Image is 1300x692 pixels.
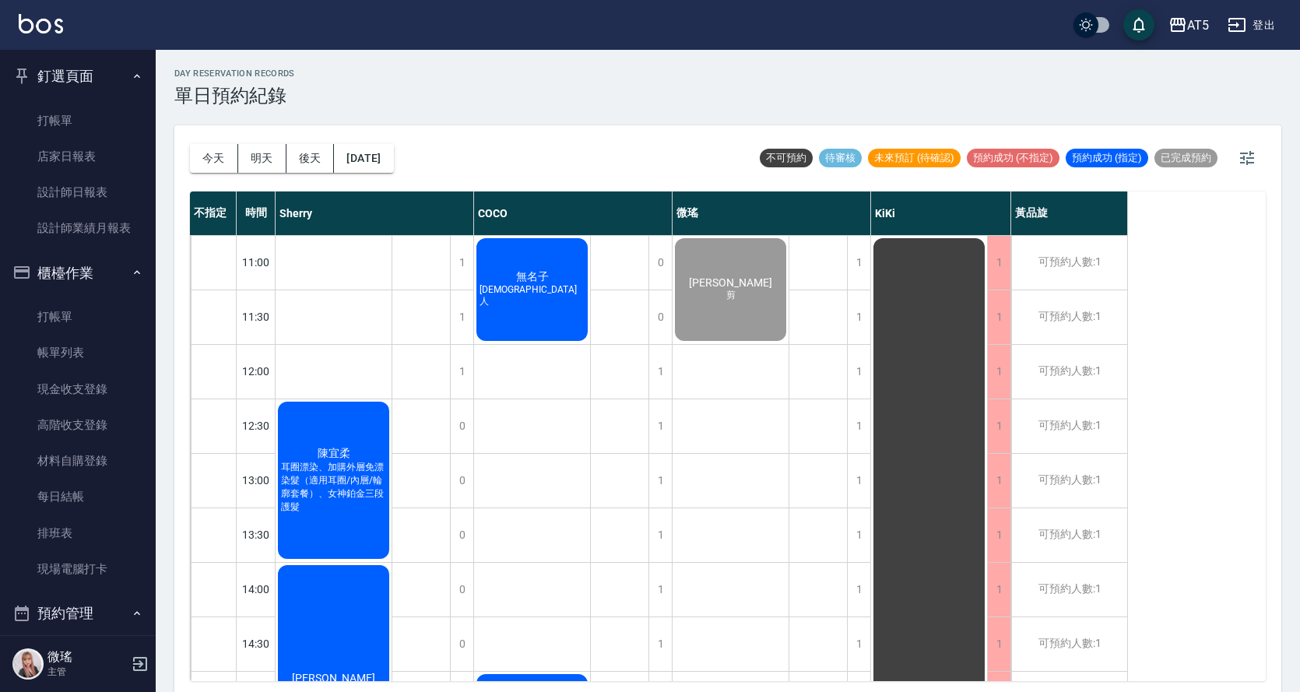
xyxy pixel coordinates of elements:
[174,68,295,79] h2: day Reservation records
[278,461,389,514] span: 耳圈漂染、加購外層免漂染髮（適用耳圈/內層/輪廓套餐）、女神鉑金三段護髮
[19,14,63,33] img: Logo
[1011,191,1128,235] div: 黃品旋
[237,235,276,290] div: 11:00
[6,174,149,210] a: 設計師日報表
[868,151,961,165] span: 未來預訂 (待確認)
[1154,151,1217,165] span: 已完成預約
[6,335,149,371] a: 帳單列表
[1011,508,1127,562] div: 可預約人數:1
[1011,345,1127,399] div: 可預約人數:1
[847,290,870,344] div: 1
[450,563,473,616] div: 0
[6,371,149,407] a: 現金收支登錄
[847,508,870,562] div: 1
[1011,399,1127,453] div: 可預約人數:1
[760,151,813,165] span: 不可預約
[237,562,276,616] div: 14:00
[1187,16,1209,35] div: AT5
[1011,454,1127,508] div: 可預約人數:1
[237,616,276,671] div: 14:30
[47,665,127,679] p: 主管
[987,563,1010,616] div: 1
[967,151,1059,165] span: 預約成功 (不指定)
[1123,9,1154,40] button: save
[847,454,870,508] div: 1
[847,345,870,399] div: 1
[1011,617,1127,671] div: 可預約人數:1
[6,593,149,634] button: 預約管理
[847,617,870,671] div: 1
[1162,9,1215,41] button: AT5
[237,290,276,344] div: 11:30
[450,617,473,671] div: 0
[847,236,870,290] div: 1
[6,443,149,479] a: 材料自購登錄
[238,144,286,173] button: 明天
[450,454,473,508] div: 0
[723,289,739,302] span: 剪
[987,508,1010,562] div: 1
[6,299,149,335] a: 打帳單
[450,345,473,399] div: 1
[871,191,1011,235] div: KiKi
[6,139,149,174] a: 店家日報表
[648,236,672,290] div: 0
[450,399,473,453] div: 0
[987,236,1010,290] div: 1
[648,508,672,562] div: 1
[6,103,149,139] a: 打帳單
[6,56,149,97] button: 釘選頁面
[286,144,335,173] button: 後天
[47,649,127,665] h5: 微瑤
[648,454,672,508] div: 1
[987,399,1010,453] div: 1
[450,236,473,290] div: 1
[314,447,353,461] span: 陳宜柔
[1011,290,1127,344] div: 可預約人數:1
[6,479,149,515] a: 每日結帳
[648,617,672,671] div: 1
[334,144,393,173] button: [DATE]
[174,85,295,107] h3: 單日預約紀錄
[6,210,149,246] a: 設計師業績月報表
[819,151,862,165] span: 待審核
[987,345,1010,399] div: 1
[6,515,149,551] a: 排班表
[237,344,276,399] div: 12:00
[987,454,1010,508] div: 1
[987,617,1010,671] div: 1
[450,508,473,562] div: 0
[1066,151,1148,165] span: 預約成功 (指定)
[6,407,149,443] a: 高階收支登錄
[847,563,870,616] div: 1
[1011,236,1127,290] div: 可預約人數:1
[6,253,149,293] button: 櫃檯作業
[648,345,672,399] div: 1
[190,191,237,235] div: 不指定
[237,453,276,508] div: 13:00
[1011,563,1127,616] div: 可預約人數:1
[648,563,672,616] div: 1
[237,399,276,453] div: 12:30
[237,191,276,235] div: 時間
[987,290,1010,344] div: 1
[513,270,552,284] span: 無名子
[289,672,378,684] span: [PERSON_NAME]
[648,290,672,344] div: 0
[686,276,775,289] span: [PERSON_NAME]
[474,191,673,235] div: COCO
[12,648,44,680] img: Person
[450,290,473,344] div: 1
[847,399,870,453] div: 1
[237,508,276,562] div: 13:30
[476,284,588,308] span: [DEMOGRAPHIC_DATA]人
[673,191,871,235] div: 微瑤
[276,191,474,235] div: Sherry
[6,551,149,587] a: 現場電腦打卡
[648,399,672,453] div: 1
[190,144,238,173] button: 今天
[1221,11,1281,40] button: 登出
